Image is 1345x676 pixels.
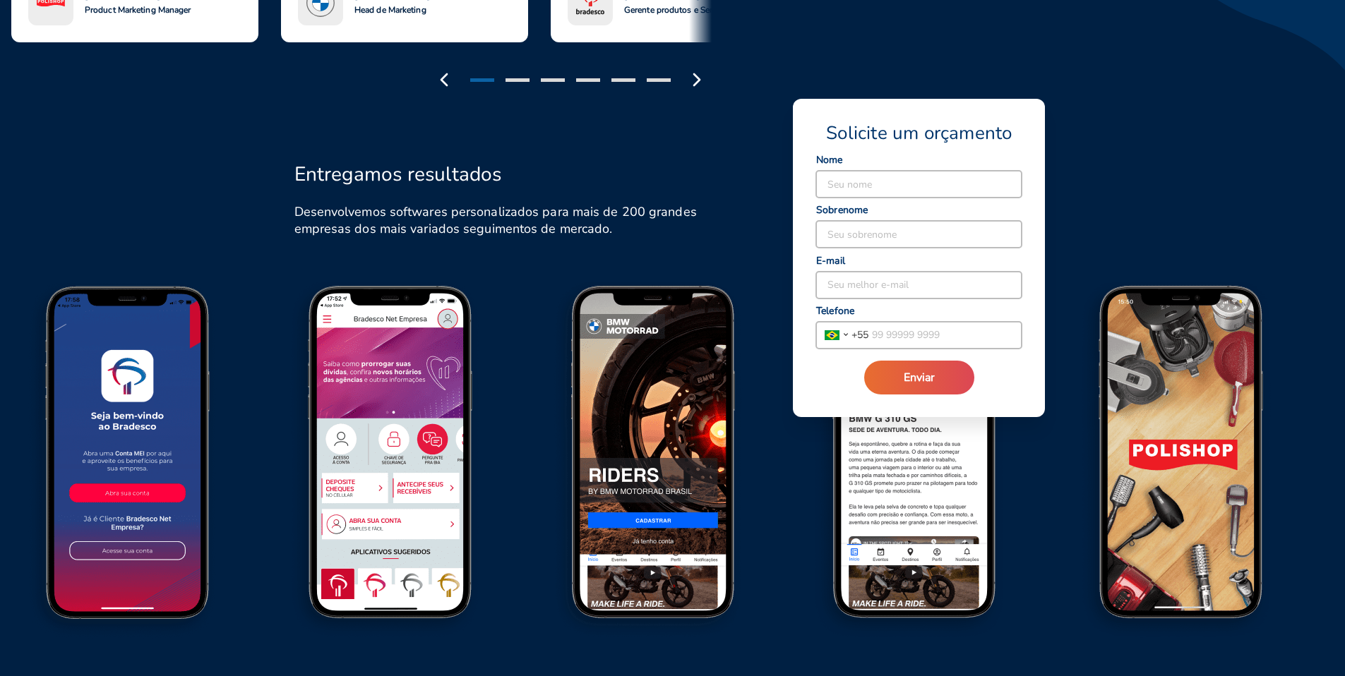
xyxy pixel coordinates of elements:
img: BMW Screen 1 [525,282,788,646]
h2: Entregamos resultados [294,162,502,186]
span: Product Marketing Manager [85,4,191,16]
input: Seu nome [816,171,1022,198]
input: 99 99999 9999 [868,322,1022,349]
span: Gerente produtos e Serviços [624,4,733,16]
h6: Desenvolvemos softwares personalizados para mais de 200 grandes empresas dos mais variados seguim... [294,203,710,237]
span: Head de Marketing [354,4,426,16]
input: Seu sobrenome [816,221,1022,248]
img: Bradesco Screen 2 [263,282,525,646]
img: Polishop Screen 1 [1051,282,1313,646]
button: Enviar [864,361,974,394]
img: BMW Screen 2 [788,282,1051,646]
span: + 55 [851,327,868,342]
input: Seu melhor e-mail [816,272,1022,298]
span: Enviar [904,370,935,385]
span: Solicite um orçamento [826,121,1012,145]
